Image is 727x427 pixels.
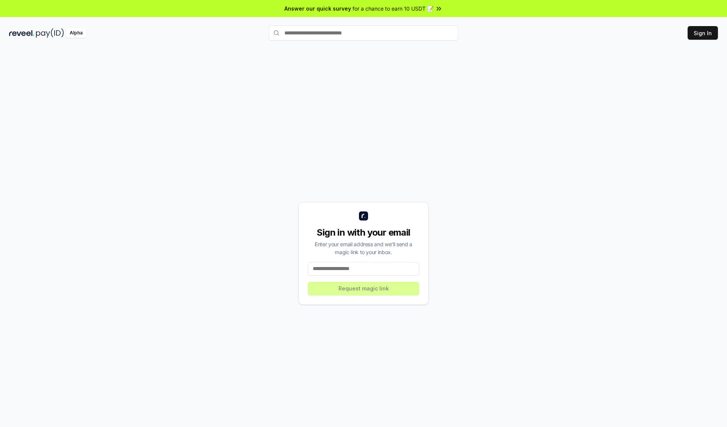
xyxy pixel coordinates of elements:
img: logo_small [359,211,368,220]
div: Alpha [66,28,87,38]
img: pay_id [36,28,64,38]
span: Answer our quick survey [284,5,351,12]
div: Sign in with your email [308,227,419,239]
button: Sign In [688,26,718,40]
img: reveel_dark [9,28,34,38]
div: Enter your email address and we’ll send a magic link to your inbox. [308,240,419,256]
span: for a chance to earn 10 USDT 📝 [353,5,434,12]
